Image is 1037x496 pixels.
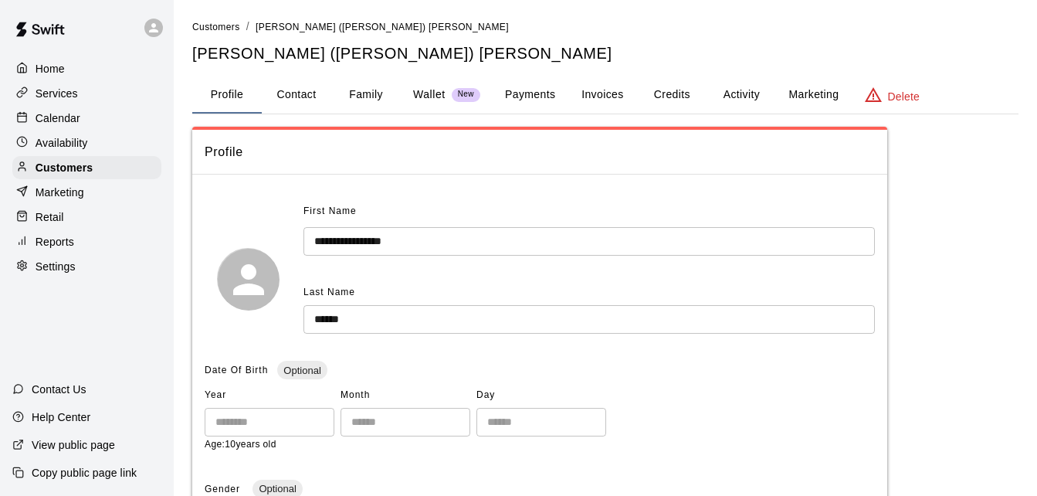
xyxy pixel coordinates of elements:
[36,135,88,151] p: Availability
[36,160,93,175] p: Customers
[36,209,64,225] p: Retail
[341,383,470,408] span: Month
[262,76,331,114] button: Contact
[252,483,302,494] span: Optional
[12,131,161,155] a: Availability
[205,383,334,408] span: Year
[493,76,568,114] button: Payments
[205,439,276,450] span: Age: 10 years old
[303,199,357,224] span: First Name
[256,22,509,32] span: [PERSON_NAME] ([PERSON_NAME]) [PERSON_NAME]
[192,19,1018,36] nav: breadcrumb
[637,76,707,114] button: Credits
[476,383,606,408] span: Day
[36,234,74,250] p: Reports
[32,409,90,425] p: Help Center
[32,382,86,397] p: Contact Us
[192,76,262,114] button: Profile
[192,20,240,32] a: Customers
[303,287,355,297] span: Last Name
[707,76,776,114] button: Activity
[12,156,161,179] a: Customers
[568,76,637,114] button: Invoices
[12,82,161,105] a: Services
[192,22,240,32] span: Customers
[277,365,327,376] span: Optional
[205,484,243,494] span: Gender
[12,206,161,229] a: Retail
[12,230,161,253] a: Reports
[12,255,161,278] a: Settings
[36,185,84,200] p: Marketing
[12,57,161,80] a: Home
[32,437,115,453] p: View public page
[246,19,249,35] li: /
[205,142,875,162] span: Profile
[12,107,161,130] a: Calendar
[413,87,446,103] p: Wallet
[192,76,1018,114] div: basic tabs example
[12,181,161,204] a: Marketing
[205,365,268,375] span: Date Of Birth
[776,76,851,114] button: Marketing
[452,90,480,100] span: New
[36,259,76,274] p: Settings
[888,89,920,104] p: Delete
[192,43,1018,64] h5: [PERSON_NAME] ([PERSON_NAME]) [PERSON_NAME]
[32,465,137,481] p: Copy public page link
[36,110,80,126] p: Calendar
[36,86,78,101] p: Services
[36,61,65,76] p: Home
[331,76,401,114] button: Family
